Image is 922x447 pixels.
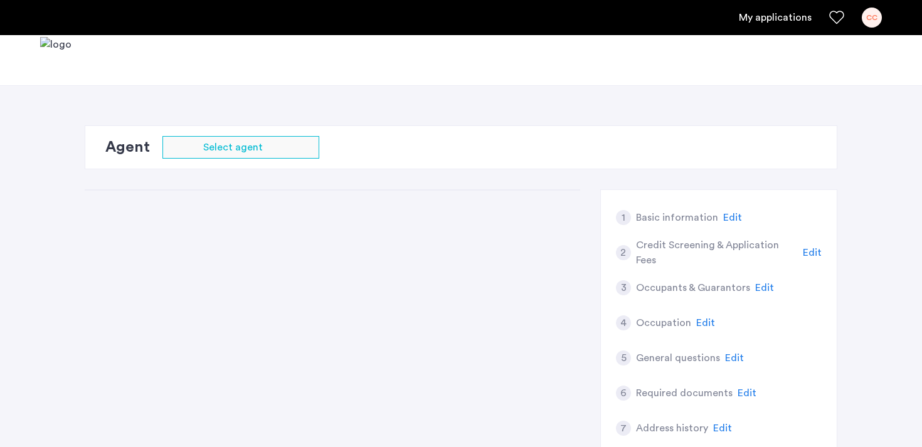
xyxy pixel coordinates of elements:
div: 2 [616,245,631,260]
span: Edit [738,388,756,398]
div: 3 [616,280,631,295]
div: 1 [616,210,631,225]
a: My application [739,10,812,25]
h5: Credit Screening & Application Fees [636,238,798,268]
h2: Agent [105,136,150,159]
h5: Basic information [636,210,718,225]
a: Cazamio logo [40,37,72,84]
div: 6 [616,386,631,401]
div: CC [862,8,882,28]
div: 5 [616,350,631,365]
h5: Address history [636,421,708,436]
div: 7 [616,421,631,436]
a: Favorites [829,10,844,25]
span: Edit [803,248,822,258]
span: Edit [696,318,715,328]
div: 4 [616,315,631,330]
img: logo [40,37,72,84]
span: Edit [713,423,732,433]
h5: Required documents [636,386,733,401]
span: Edit [755,283,774,293]
h5: Occupants & Guarantors [636,280,750,295]
span: Edit [723,213,742,223]
span: Edit [725,353,744,363]
h5: General questions [636,350,720,365]
h5: Occupation [636,315,691,330]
